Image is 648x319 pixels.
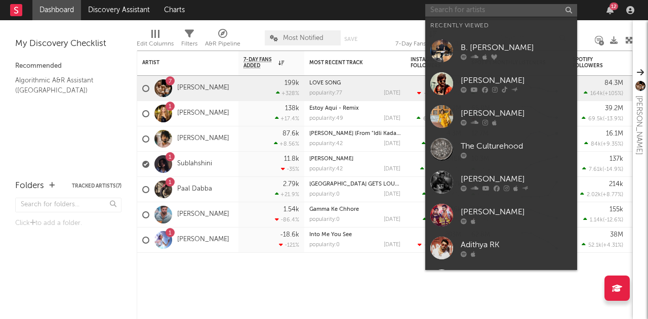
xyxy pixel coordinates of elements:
[309,232,400,238] div: Into Me You See
[285,80,299,86] div: 199k
[590,91,603,97] span: 164k
[610,232,623,238] div: 38M
[309,232,352,238] a: Into Me You See
[244,57,276,69] span: 7-Day Fans Added
[573,57,608,69] div: Spotify Followers
[582,166,623,172] div: ( )
[604,80,623,86] div: 84.3M
[384,116,400,121] div: [DATE]
[309,131,401,136] a: [PERSON_NAME] (From "Idli Kadai")
[580,191,623,198] div: ( )
[384,90,400,96] div: [DATE]
[425,199,577,232] a: [PERSON_NAME]
[589,167,602,172] span: 7.61k
[461,239,572,251] div: Adithya RK
[275,191,299,198] div: +21.9 %
[15,180,44,192] div: Folders
[282,130,299,137] div: 87.6k
[281,166,299,172] div: -35 %
[461,74,572,86] div: [PERSON_NAME]
[15,217,121,230] div: Click to add a folder.
[604,116,622,122] span: -13.9 %
[309,217,340,222] div: popularity: 0
[610,156,623,162] div: 137k
[584,141,623,147] div: ( )
[344,36,357,42] button: Save
[142,60,218,66] div: Artist
[384,217,400,222] div: [DATE]
[420,166,461,172] div: ( )
[395,38,471,50] div: 7-Day Fans Added (7-Day Fans Added)
[284,156,299,162] div: 11.8k
[422,141,461,147] div: ( )
[181,25,197,55] div: Filters
[425,133,577,166] a: The Culturehood
[461,107,572,119] div: [PERSON_NAME]
[177,134,229,143] a: [PERSON_NAME]
[205,25,240,55] div: A&R Pipeline
[425,264,577,297] a: [PERSON_NAME][DATE]
[425,166,577,199] a: [PERSON_NAME]
[582,115,623,122] div: ( )
[309,242,340,248] div: popularity: 0
[309,156,353,162] a: [PERSON_NAME]
[177,84,229,93] a: [PERSON_NAME]
[582,242,623,248] div: ( )
[425,4,577,17] input: Search for artists
[309,207,400,212] div: Gamma Ke Chhore
[72,184,121,189] button: Tracked Artists(7)
[587,192,601,198] span: 2.02k
[280,232,299,238] div: -18.6k
[590,217,603,223] span: 1.14k
[422,191,461,198] div: ( )
[461,140,572,152] div: The Culturehood
[283,181,299,188] div: 2.79k
[384,192,400,197] div: [DATE]
[309,116,343,121] div: popularity: 49
[425,34,577,67] a: B. [PERSON_NAME]
[424,91,440,97] span: -70.7k
[309,131,400,136] div: Enjaami Thandhaane (From "Idli Kadai")
[461,206,572,218] div: [PERSON_NAME]
[177,109,229,118] a: [PERSON_NAME]
[309,166,343,172] div: popularity: 42
[309,106,400,111] div: Estoy Aquí - Remix
[15,38,121,50] div: My Discovery Checklist
[309,181,464,187] a: [GEOGRAPHIC_DATA] GETS LOUD : MAX URB_N UN-MUTE
[177,210,229,219] a: [PERSON_NAME]
[309,60,385,66] div: Most Recent Track
[309,106,359,111] a: Estoy Aquí - Remix
[177,185,212,194] a: Paal Dabba
[137,25,174,55] div: Edit Columns
[583,216,623,223] div: ( )
[15,60,121,72] div: Recommended
[283,35,323,41] span: Most Notified
[610,3,618,10] div: 12
[275,115,299,122] div: +17.4 %
[309,80,341,86] a: LOVE SONG
[461,41,572,54] div: B. [PERSON_NAME]
[309,90,342,96] div: popularity: 77
[309,141,343,147] div: popularity: 42
[605,105,623,112] div: 39.2M
[181,38,197,50] div: Filters
[177,236,229,244] a: [PERSON_NAME]
[384,242,400,248] div: [DATE]
[309,156,400,162] div: Monica
[430,20,572,32] div: Recently Viewed
[604,91,622,97] span: +105 %
[395,25,471,55] div: 7-Day Fans Added (7-Day Fans Added)
[274,141,299,147] div: +8.56 %
[584,90,623,97] div: ( )
[610,206,623,213] div: 155k
[588,116,603,122] span: 69.5k
[15,75,111,96] a: Algorithmic A&R Assistant ([GEOGRAPHIC_DATA])
[588,243,601,248] span: 52.1k
[603,243,622,248] span: +4.31 %
[309,207,359,212] a: Gamma Ke Chhore
[423,216,461,223] div: ( )
[633,96,645,155] div: [PERSON_NAME]
[606,130,623,137] div: 16.1M
[418,242,461,248] div: ( )
[417,115,461,122] div: ( )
